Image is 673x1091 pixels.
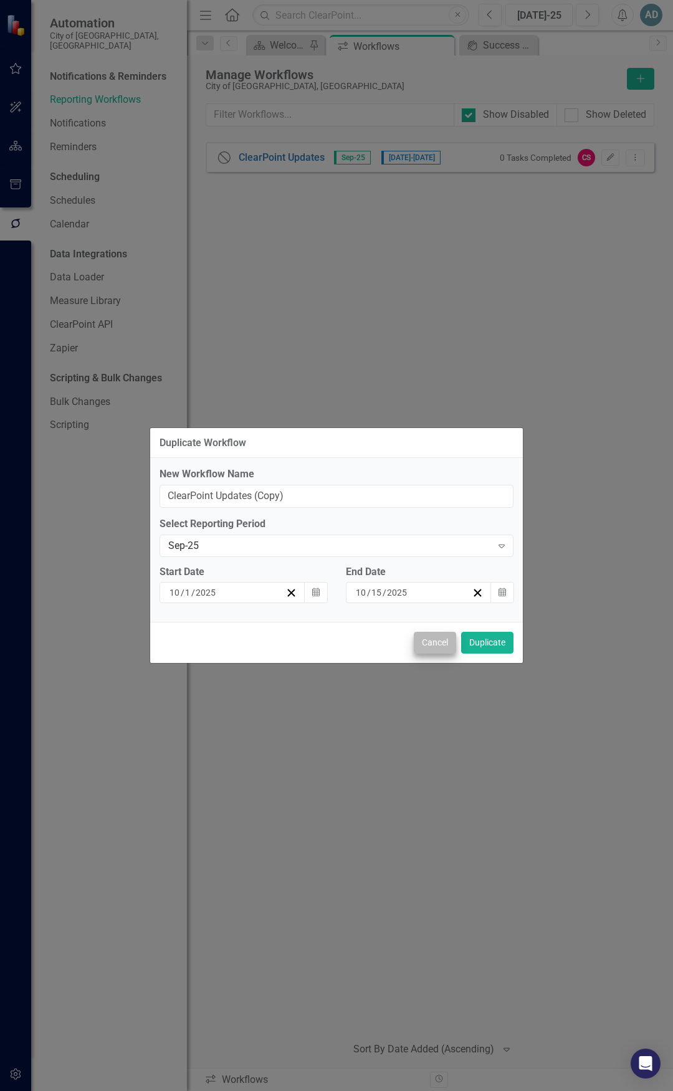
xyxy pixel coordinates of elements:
input: Name [160,485,513,508]
span: / [191,587,195,598]
div: End Date [346,565,513,579]
label: New Workflow Name [160,467,513,482]
label: Select Reporting Period [160,517,513,531]
div: Duplicate Workflow [160,437,246,449]
span: / [383,587,386,598]
div: Sep-25 [168,538,492,553]
span: / [181,587,184,598]
div: Start Date [160,565,327,579]
button: Duplicate [461,632,513,654]
span: / [367,587,371,598]
button: Cancel [414,632,456,654]
div: Open Intercom Messenger [631,1049,661,1079]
